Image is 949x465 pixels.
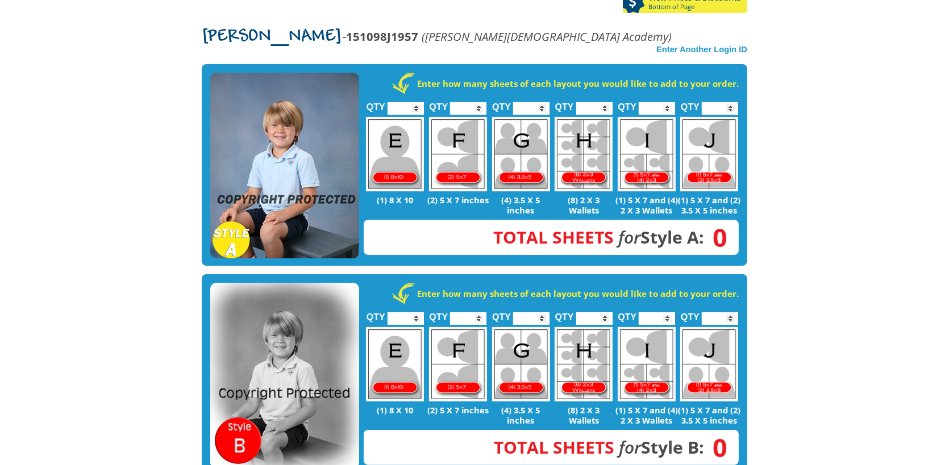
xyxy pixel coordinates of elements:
img: H [555,117,613,191]
img: I [618,117,676,191]
p: (8) 2 X 3 Wallets [552,195,615,215]
img: G [492,117,550,191]
img: F [429,327,487,401]
a: Enter Another Login ID [656,45,747,54]
p: (1) 5 X 7 and (4) 2 X 3 Wallets [615,405,678,425]
label: QTY [429,300,448,328]
img: J [680,117,738,191]
label: QTY [681,90,700,118]
em: for [619,435,641,459]
p: (8) 2 X 3 Wallets [552,405,615,425]
label: QTY [618,300,636,328]
img: STYLE A [210,73,359,259]
em: ([PERSON_NAME][DEMOGRAPHIC_DATA] Academy) [422,28,672,44]
label: QTY [681,300,700,328]
label: QTY [367,300,385,328]
strong: Style A: [493,225,704,249]
p: (1) 5 X 7 and (2) 3.5 X 5 inches [678,195,741,215]
em: for [618,225,640,249]
p: (2) 5 X 7 inches [427,405,490,415]
strong: Enter how many sheets of each layout you would like to add to your order. [417,78,739,89]
label: QTY [618,90,636,118]
span: Bottom of Page [648,3,747,10]
p: (1) 8 X 10 [364,405,427,415]
strong: Style B: [494,435,704,459]
label: QTY [429,90,448,118]
img: F [429,117,487,191]
label: QTY [492,300,511,328]
label: QTY [492,90,511,118]
span: [PERSON_NAME] [202,28,342,46]
img: J [680,327,738,401]
strong: Enter how many sheets of each layout you would like to add to your order. [417,288,739,299]
img: E [366,327,424,401]
label: QTY [555,300,574,328]
span: Total Sheets [494,435,614,459]
p: (1) 5 X 7 and (4) 2 X 3 Wallets [615,195,678,215]
label: QTY [555,90,574,118]
img: G [492,327,550,401]
span: 0 [704,231,727,244]
img: E [366,117,424,191]
img: I [618,327,676,401]
span: Total Sheets [493,225,614,249]
span: 0 [704,441,727,454]
p: (2) 5 X 7 inches [427,195,490,205]
p: (1) 8 X 10 [364,195,427,205]
strong: 151098J1957 [346,28,418,44]
img: H [555,327,613,401]
p: (1) 5 X 7 and (2) 3.5 X 5 inches [678,405,741,425]
label: QTY [367,90,385,118]
p: (4) 3.5 X 5 inches [489,405,552,425]
p: (4) 3.5 X 5 inches [489,195,552,215]
p: - [202,30,672,43]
